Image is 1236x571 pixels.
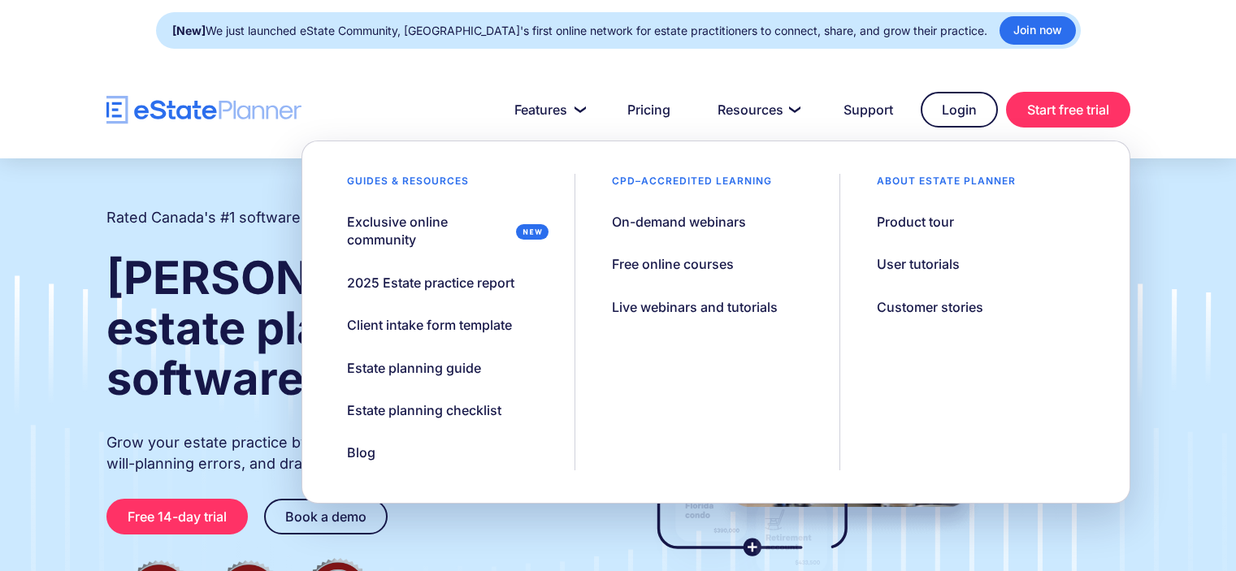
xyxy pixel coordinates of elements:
[327,351,501,385] a: Estate planning guide
[877,213,954,231] div: Product tour
[877,255,960,273] div: User tutorials
[106,96,301,124] a: home
[347,359,481,377] div: Estate planning guide
[327,435,396,469] a: Blog
[264,499,388,534] a: Book a demo
[172,19,987,42] div: We just launched eState Community, [GEOGRAPHIC_DATA]'s first online network for estate practition...
[857,290,1004,324] a: Customer stories
[1006,92,1130,128] a: Start free trial
[327,393,522,427] a: Estate planning checklist
[857,174,1036,197] div: About estate planner
[347,443,375,461] div: Blog
[824,93,913,126] a: Support
[612,298,778,316] div: Live webinars and tutorials
[592,205,766,239] a: On-demand webinars
[347,316,512,334] div: Client intake form template
[698,93,816,126] a: Resources
[106,207,464,228] h2: Rated Canada's #1 software for estate practitioners
[877,298,983,316] div: Customer stories
[347,213,510,249] div: Exclusive online community
[327,308,532,342] a: Client intake form template
[857,247,980,281] a: User tutorials
[106,499,248,534] a: Free 14-day trial
[347,274,514,292] div: 2025 Estate practice report
[106,250,585,406] strong: [PERSON_NAME] and estate planning software
[495,93,600,126] a: Features
[327,174,489,197] div: Guides & resources
[327,205,558,257] a: Exclusive online community
[612,255,734,273] div: Free online courses
[608,93,690,126] a: Pricing
[612,213,746,231] div: On-demand webinars
[172,24,206,37] strong: [New]
[1000,16,1076,45] a: Join now
[106,432,588,474] p: Grow your estate practice by streamlining client intake, reducing will-planning errors, and draft...
[857,205,974,239] a: Product tour
[592,174,792,197] div: CPD–accredited learning
[592,290,798,324] a: Live webinars and tutorials
[347,401,501,419] div: Estate planning checklist
[921,92,998,128] a: Login
[327,266,535,300] a: 2025 Estate practice report
[592,247,754,281] a: Free online courses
